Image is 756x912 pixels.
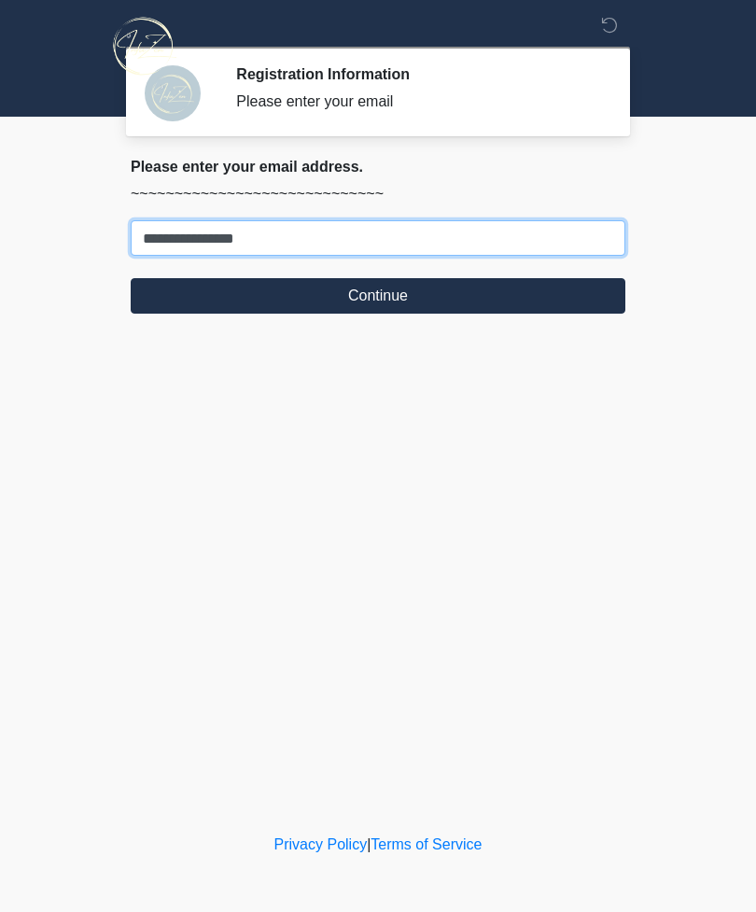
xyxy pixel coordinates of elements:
[236,91,597,113] div: Please enter your email
[274,836,368,852] a: Privacy Policy
[131,158,625,175] h2: Please enter your email address.
[145,65,201,121] img: Agent Avatar
[367,836,371,852] a: |
[131,183,625,205] p: ~~~~~~~~~~~~~~~~~~~~~~~~~~~~~
[131,278,625,314] button: Continue
[371,836,482,852] a: Terms of Service
[112,14,176,78] img: InfuZen Health Logo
